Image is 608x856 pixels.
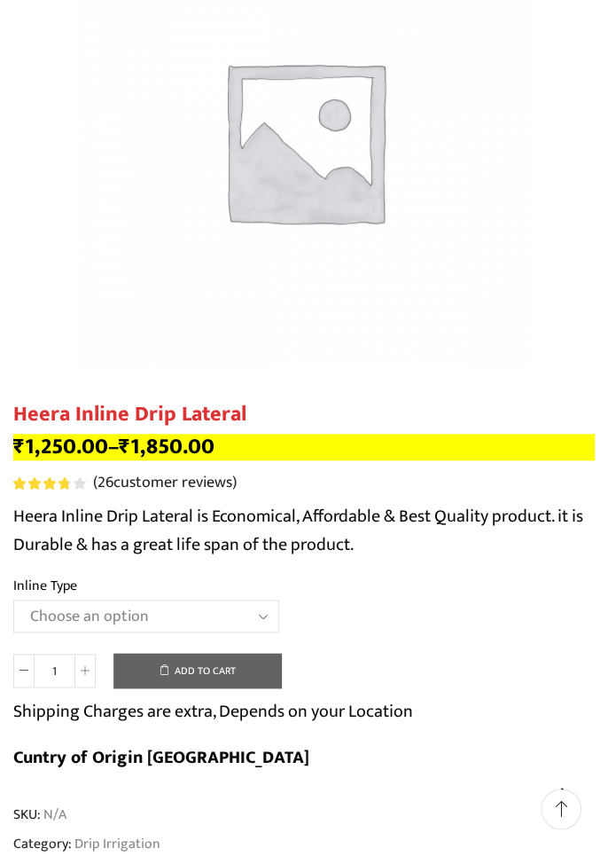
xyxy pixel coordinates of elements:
[119,428,130,465] span: ₹
[41,804,66,824] span: N/A
[13,477,85,490] div: Rated 3.81 out of 5
[13,804,595,824] span: SKU:
[13,697,413,726] p: Shipping Charges are extra, Depends on your Location
[13,434,595,460] p: –
[119,428,214,465] bdi: 1,850.00
[13,428,25,465] span: ₹
[13,833,160,853] span: Category:
[113,653,282,688] button: Add to cart
[13,477,68,490] span: Rated out of 5 based on customer ratings
[35,654,74,687] input: Product quantity
[13,428,108,465] bdi: 1,250.00
[97,469,113,496] span: 26
[13,742,309,773] b: Cuntry of Origin [GEOGRAPHIC_DATA]
[93,472,237,495] a: (26customer reviews)
[72,831,160,854] a: Drip Irrigation
[13,402,595,428] h1: Heera Inline Drip Lateral
[13,502,595,559] p: Heera Inline Drip Lateral is Economical, Affordable & Best Quality product. it is Durable & has a...
[13,477,89,490] span: 26
[13,576,77,596] label: Inline Type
